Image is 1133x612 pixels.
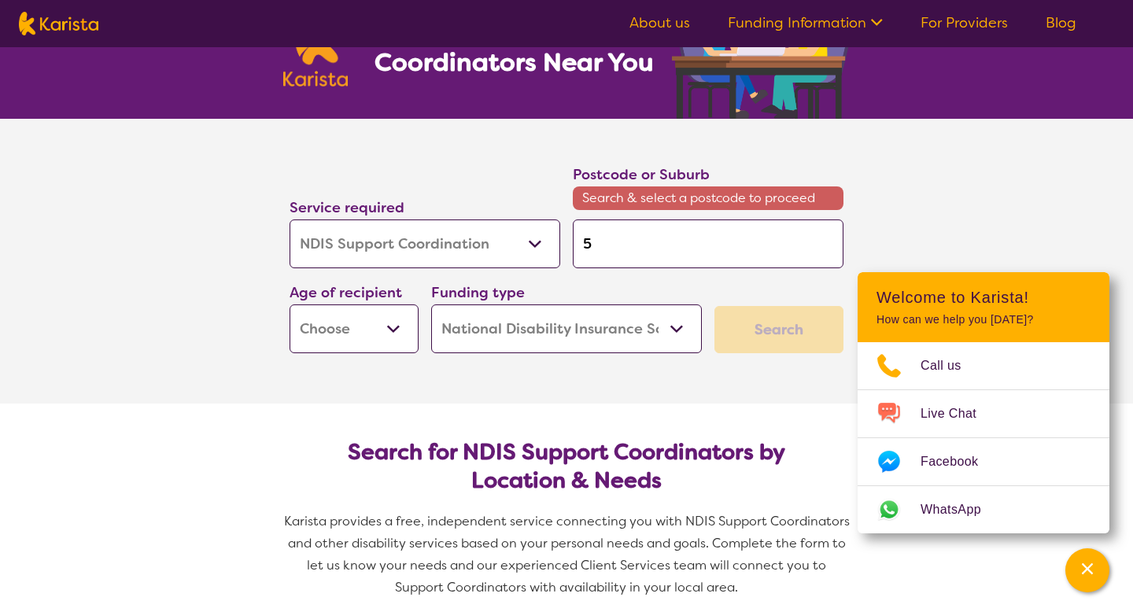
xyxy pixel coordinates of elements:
label: Postcode or Suburb [573,165,710,184]
img: Karista logo [19,12,98,35]
span: Call us [921,354,980,378]
span: Live Chat [921,402,995,426]
a: Funding Information [728,13,883,32]
div: Channel Menu [858,272,1109,533]
span: WhatsApp [921,498,1000,522]
ul: Choose channel [858,342,1109,533]
label: Funding type [431,283,525,302]
h2: Welcome to Karista! [877,288,1091,307]
a: Web link opens in a new tab. [858,486,1109,533]
a: About us [629,13,690,32]
h1: Find NDIS Support Coordinators Near You [375,15,666,78]
span: Search & select a postcode to proceed [573,186,843,210]
input: Type [573,219,843,268]
p: How can we help you [DATE]? [877,313,1091,326]
a: For Providers [921,13,1008,32]
h2: Search for NDIS Support Coordinators by Location & Needs [302,438,831,495]
span: Karista provides a free, independent service connecting you with NDIS Support Coordinators and ot... [284,513,853,595]
label: Service required [290,198,404,217]
label: Age of recipient [290,283,402,302]
span: Facebook [921,450,997,474]
a: Blog [1046,13,1076,32]
button: Channel Menu [1065,548,1109,592]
